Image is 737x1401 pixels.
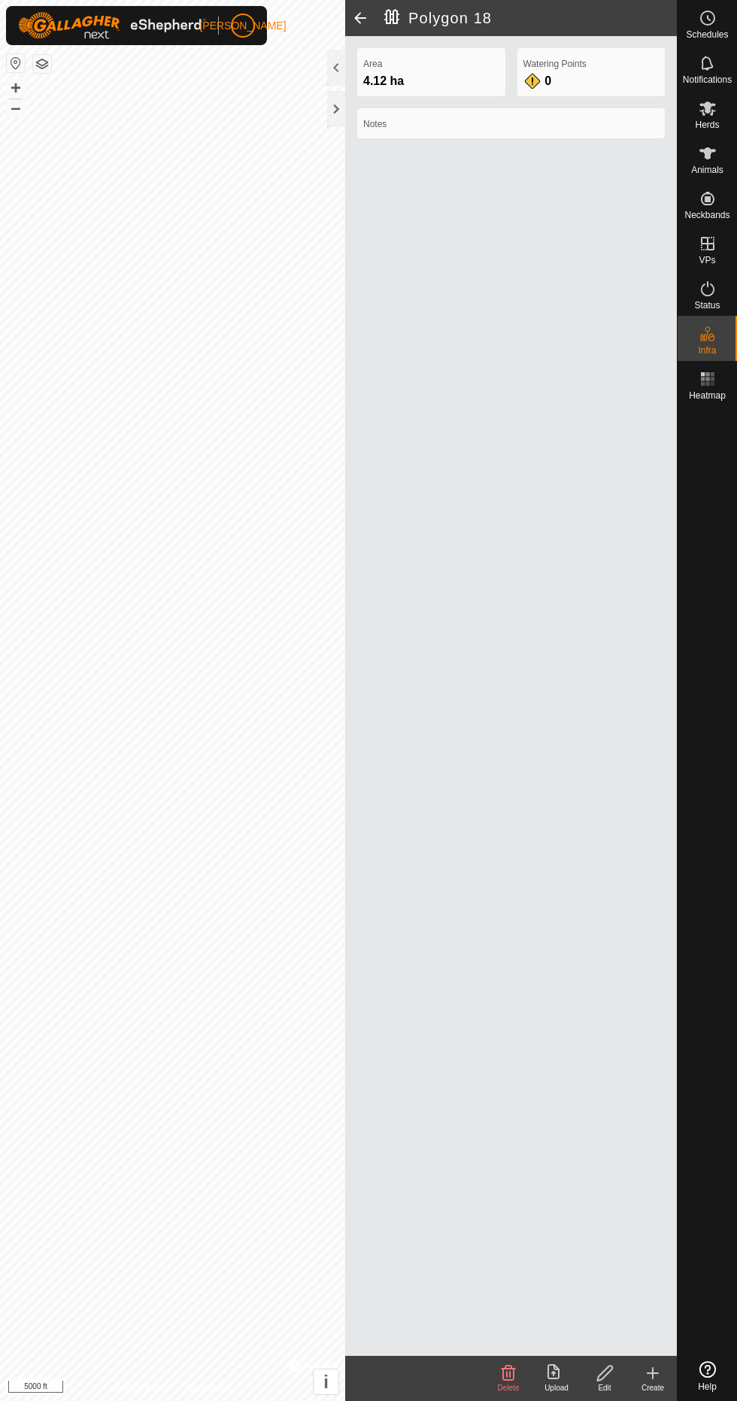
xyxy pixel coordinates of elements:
span: [PERSON_NAME] [199,18,286,34]
span: i [323,1372,329,1392]
span: Notifications [683,75,732,84]
div: Create [629,1382,677,1393]
a: Contact Us [187,1381,232,1395]
button: – [7,99,25,117]
label: Watering Points [523,57,660,71]
span: VPs [699,256,715,265]
div: Edit [581,1382,629,1393]
a: Help [678,1355,737,1397]
img: Gallagher Logo [18,12,206,39]
span: Heatmap [689,391,726,400]
span: Schedules [686,30,728,39]
span: Help [698,1382,717,1391]
span: Status [694,301,720,310]
h2: Polygon 18 [384,9,677,27]
button: Reset Map [7,54,25,72]
span: Animals [691,165,723,174]
span: Delete [498,1384,520,1392]
a: Privacy Policy [113,1381,169,1395]
span: Neckbands [684,211,729,220]
span: 4.12 ha [363,74,404,87]
label: Notes [363,117,659,131]
button: i [314,1369,338,1394]
button: Map Layers [33,55,51,73]
span: Infra [698,346,716,355]
div: Upload [532,1382,581,1393]
span: 0 [544,74,551,87]
button: + [7,79,25,97]
label: Area [363,57,499,71]
span: Herds [695,120,719,129]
